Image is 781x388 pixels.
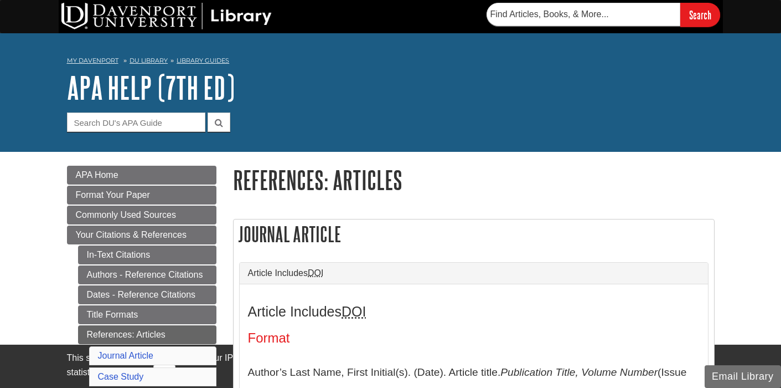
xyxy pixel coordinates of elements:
[500,366,658,378] i: Publication Title, Volume Number
[78,305,216,324] a: Title Formats
[67,53,715,71] nav: breadcrumb
[248,331,700,345] h4: Format
[76,170,118,180] span: APA Home
[67,166,216,185] a: APA Home
[61,3,272,29] img: DU Library
[76,210,176,219] span: Commonly Used Sources
[78,285,216,304] a: Dates - Reference Citations
[76,190,150,200] span: Format Your Paper
[67,226,216,244] a: Your Citations & References
[67,113,205,132] input: Search DU's APA Guide
[342,304,366,319] abbr: Digital Object Identifier. This is the string of numbers associated with a particular article. No...
[177,57,229,64] a: Library Guides
[67,56,118,65] a: My Davenport
[98,351,154,360] a: Journal Article
[78,246,216,264] a: In-Text Citations
[487,3,720,27] form: Searches DU Library's articles, books, and more
[130,57,168,64] a: DU Library
[248,268,700,278] a: Article IncludesDOI
[308,268,323,278] abbr: Digital Object Identifier. This is the string of numbers associated with a particular article. No...
[233,166,715,194] h1: References: Articles
[680,3,720,27] input: Search
[487,3,680,26] input: Find Articles, Books, & More...
[234,219,714,249] h2: Journal Article
[67,186,216,205] a: Format Your Paper
[78,266,216,284] a: Authors - Reference Citations
[67,206,216,224] a: Commonly Used Sources
[98,372,144,381] a: Case Study
[78,325,216,344] a: References: Articles
[705,365,781,388] button: Email Library
[67,70,235,105] a: APA Help (7th Ed)
[248,304,700,320] h3: Article Includes
[76,230,187,239] span: Your Citations & References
